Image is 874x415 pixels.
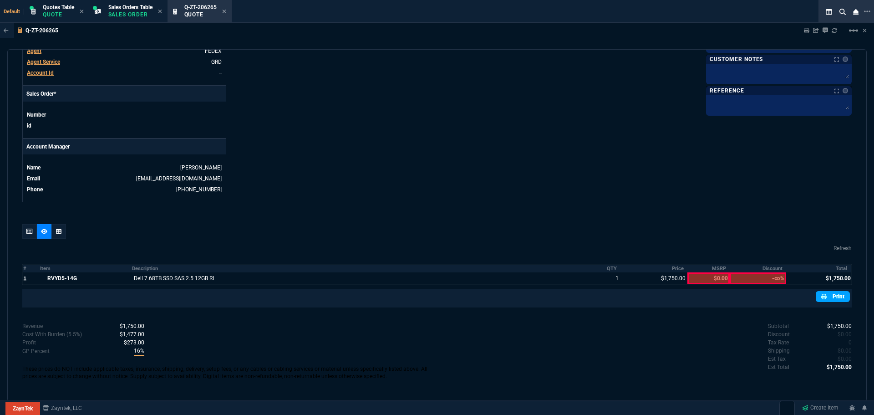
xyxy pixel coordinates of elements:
[184,11,217,18] p: Quote
[588,265,620,272] th: QTY
[22,330,82,338] p: Cost With Burden (5.5%)
[158,8,162,15] nx-icon: Close Tab
[22,338,36,347] p: With Burden (5.5%)
[838,331,852,338] span: 0
[768,322,789,330] p: undefined
[25,27,58,34] p: Q-ZT-206265
[111,330,144,338] p: spec.value
[827,323,852,329] span: 1750
[22,347,50,355] p: With Burden (5.5%)
[43,11,74,18] p: Quote
[22,322,43,330] p: Revenue
[205,48,222,54] a: FEDEX
[219,70,222,76] a: --
[838,356,852,362] span: 0
[108,4,152,10] span: Sales Orders Table
[829,330,852,338] p: spec.value
[827,364,852,370] span: 1750
[710,87,744,94] p: Reference
[26,110,222,119] tr: undefined
[27,164,41,171] span: Name
[863,27,867,34] a: Hide Workbench
[27,186,43,193] span: Phone
[798,401,842,415] a: Create Item
[4,27,9,34] nx-icon: Back to Table
[120,323,144,329] span: Revenue
[111,322,144,330] p: spec.value
[829,355,852,363] p: spec.value
[26,174,222,183] tr: undefined
[40,265,132,272] th: Item
[125,347,144,356] p: spec.value
[27,70,54,76] span: Account Id
[26,185,222,194] tr: undefined
[768,363,789,371] p: undefined
[222,8,226,15] nx-icon: Close Tab
[27,175,40,182] span: Email
[840,338,852,347] p: spec.value
[22,365,437,380] p: These prices do NOT include applicable taxes, insurance, shipping, delivery, setup fees, or any c...
[27,48,41,54] span: Agent
[43,4,74,10] span: Quotes Table
[219,112,222,118] a: --
[26,68,222,77] tr: undefined
[849,339,852,346] span: 0
[136,175,222,182] a: [EMAIL_ADDRESS][DOMAIN_NAME]
[108,11,152,18] p: Sales Order
[833,245,852,251] a: Refresh
[115,338,144,347] p: spec.value
[120,331,144,338] span: Cost With Burden (5.5%)
[40,404,85,412] a: msbcCompanyName
[768,347,790,355] p: undefined
[710,56,763,63] p: Customer Notes
[768,355,786,363] p: undefined
[27,112,46,118] span: Number
[176,186,222,193] a: 469-609-4841
[849,6,862,17] nx-icon: Close Workbench
[23,265,40,272] th: #
[768,338,789,347] p: undefined
[822,6,836,17] nx-icon: Split Panels
[80,8,84,15] nx-icon: Close Tab
[219,123,222,129] a: --
[27,123,31,129] span: id
[786,265,851,272] th: Total
[211,59,222,65] a: GRD
[620,265,688,272] th: Price
[184,4,217,10] span: Q-ZT-206265
[687,265,730,272] th: MSRP
[23,139,226,154] p: Account Manager
[4,9,24,15] span: Default
[829,347,852,355] p: spec.value
[768,330,790,338] p: undefined
[132,265,588,272] th: Description
[816,291,850,302] a: Print
[26,121,222,130] tr: undefined
[818,363,852,371] p: spec.value
[730,265,786,272] th: Discount
[23,86,226,102] p: Sales Order*
[26,46,222,56] tr: undefined
[864,7,870,16] nx-icon: Open New Tab
[26,163,222,172] tr: undefined
[27,59,60,65] span: Agent Service
[124,339,144,346] span: With Burden (5.5%)
[26,57,222,67] tr: undefined
[836,6,849,17] nx-icon: Search
[819,322,852,330] p: spec.value
[838,348,852,354] span: 0
[180,164,222,171] a: [PERSON_NAME]
[848,25,859,36] mat-icon: Example home icon
[134,347,144,356] span: With Burden (5.5%)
